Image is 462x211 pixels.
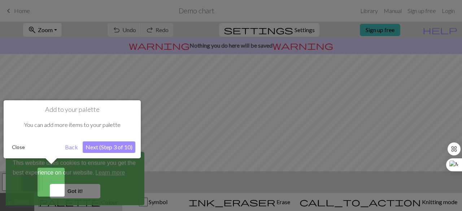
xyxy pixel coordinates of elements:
[83,141,135,153] button: Next (Step 3 of 10)
[62,141,81,153] button: Back
[9,106,135,114] h1: Add to your palette
[4,100,141,158] div: Add to your palette
[9,114,135,136] div: You can add more items to your palette
[9,142,28,153] button: Close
